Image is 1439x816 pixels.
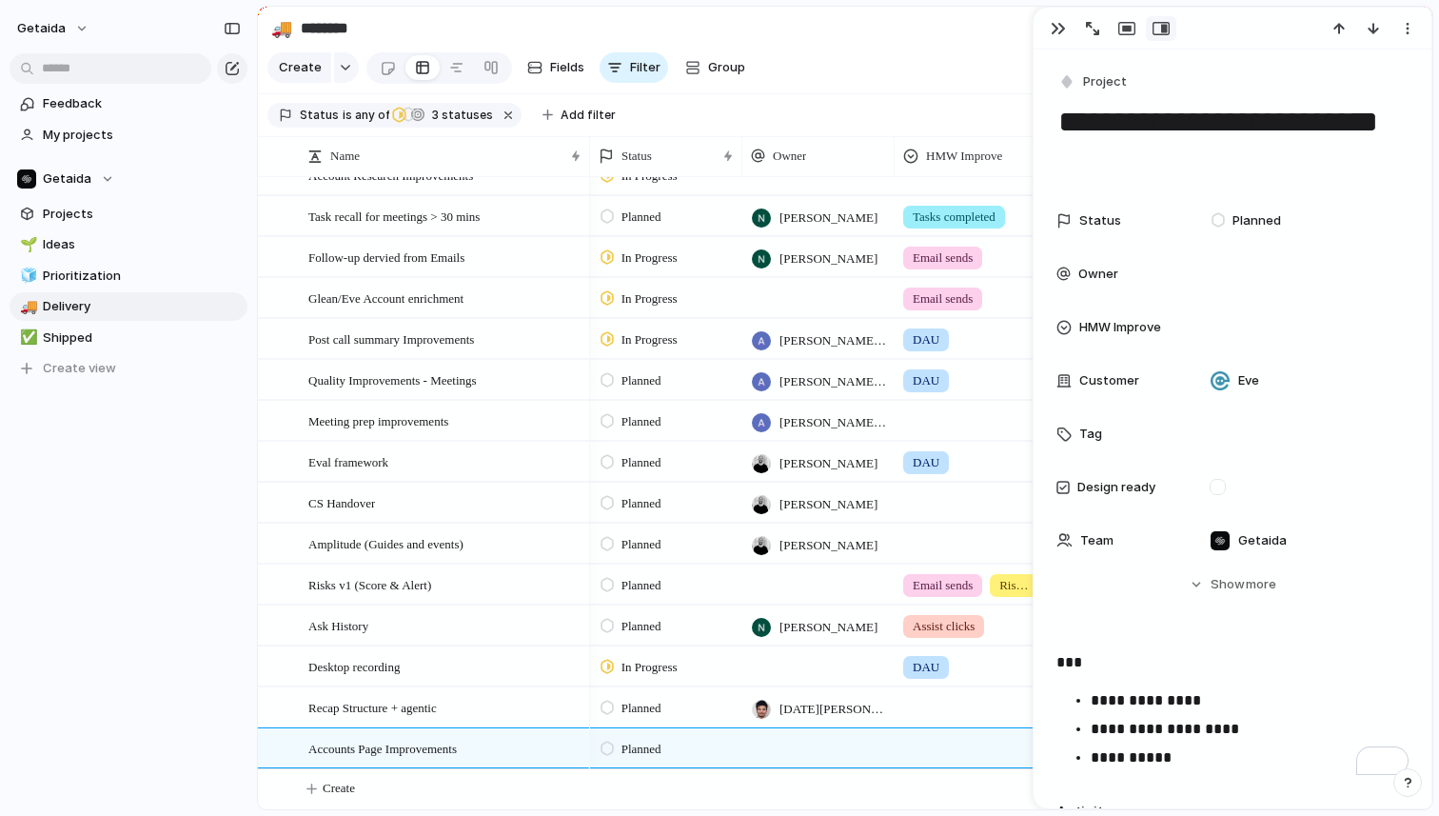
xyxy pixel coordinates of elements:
[10,121,247,149] a: My projects
[779,618,877,637] span: [PERSON_NAME]
[913,576,973,595] span: Email sends
[391,105,497,126] button: 3 statuses
[621,658,678,677] span: In Progress
[20,296,33,318] div: 🚚
[1246,575,1276,594] span: more
[913,371,939,390] span: DAU
[1079,371,1139,390] span: Customer
[1211,575,1245,594] span: Show
[913,330,939,349] span: DAU
[10,200,247,229] a: Projects
[10,324,247,352] a: ✅Shipped
[621,453,661,472] span: Planned
[1232,211,1281,230] span: Planned
[779,372,886,391] span: [PERSON_NAME] Sarma
[779,495,877,514] span: [PERSON_NAME]
[621,371,661,390] span: Planned
[17,235,36,254] button: 🌱
[308,368,477,390] span: Quality Improvements - Meetings
[913,453,939,472] span: DAU
[43,205,241,224] span: Projects
[308,409,448,431] span: Meeting prep improvements
[999,576,1029,595] span: Risks addressed
[308,696,437,718] span: Recap Structure + agentic
[43,235,241,254] span: Ideas
[426,107,493,124] span: statuses
[1055,69,1133,96] button: Project
[308,246,464,268] span: Follow-up dervied from Emails
[267,52,331,83] button: Create
[621,147,652,166] span: Status
[779,536,877,555] span: [PERSON_NAME]
[17,328,36,348] button: ✅
[300,107,339,124] span: Status
[621,412,661,431] span: Planned
[43,328,241,348] span: Shipped
[531,102,627,129] button: Add filter
[621,535,661,554] span: Planned
[621,494,661,513] span: Planned
[621,699,661,718] span: Planned
[676,52,755,83] button: Group
[621,740,661,759] span: Planned
[621,617,661,636] span: Planned
[308,655,400,677] span: Desktop recording
[308,450,388,472] span: Eval framework
[308,614,368,636] span: Ask History
[621,208,661,227] span: Planned
[17,267,36,286] button: 🧊
[43,94,241,113] span: Feedback
[1083,72,1127,91] span: Project
[621,576,661,595] span: Planned
[779,700,886,719] span: [DATE][PERSON_NAME]
[43,359,116,378] span: Create view
[561,107,616,124] span: Add filter
[1079,318,1161,337] span: HMW Improve
[308,287,463,308] span: Glean/Eve Account enrichment
[10,165,247,193] button: Getaida
[1077,478,1155,497] span: Design ready
[926,147,1002,166] span: HMW Improve
[1079,211,1121,230] span: Status
[621,249,678,268] span: In Progress
[630,58,660,77] span: Filter
[323,779,355,798] span: Create
[9,13,99,44] button: getaida
[330,147,360,166] span: Name
[10,262,247,290] a: 🧊Prioritization
[1080,531,1114,550] span: Team
[17,297,36,316] button: 🚚
[520,52,592,83] button: Fields
[550,58,584,77] span: Fields
[308,328,474,349] span: Post call summary Improvements
[1238,531,1287,550] span: Getaida
[913,658,939,677] span: DAU
[1056,567,1409,602] button: Showmore
[779,249,877,269] span: [PERSON_NAME]
[913,617,975,636] span: Assist clicks
[308,205,480,227] span: Task recall for meetings > 30 mins
[308,737,457,759] span: Accounts Page Improvements
[343,107,352,124] span: is
[621,330,678,349] span: In Progress
[1238,371,1259,390] span: Eve
[20,265,33,287] div: 🧊
[20,234,33,256] div: 🌱
[20,327,33,348] div: ✅
[913,208,995,227] span: Tasks completed
[779,413,886,432] span: [PERSON_NAME] Sarma
[43,267,241,286] span: Prioritization
[308,573,431,595] span: Risks v1 (Score & Alert)
[43,169,91,189] span: Getaida
[1079,425,1102,444] span: Tag
[266,13,297,44] button: 🚚
[1078,265,1118,284] span: Owner
[779,209,877,228] span: [PERSON_NAME]
[10,230,247,259] a: 🌱Ideas
[426,108,442,122] span: 3
[352,107,389,124] span: any of
[339,105,393,126] button: isany of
